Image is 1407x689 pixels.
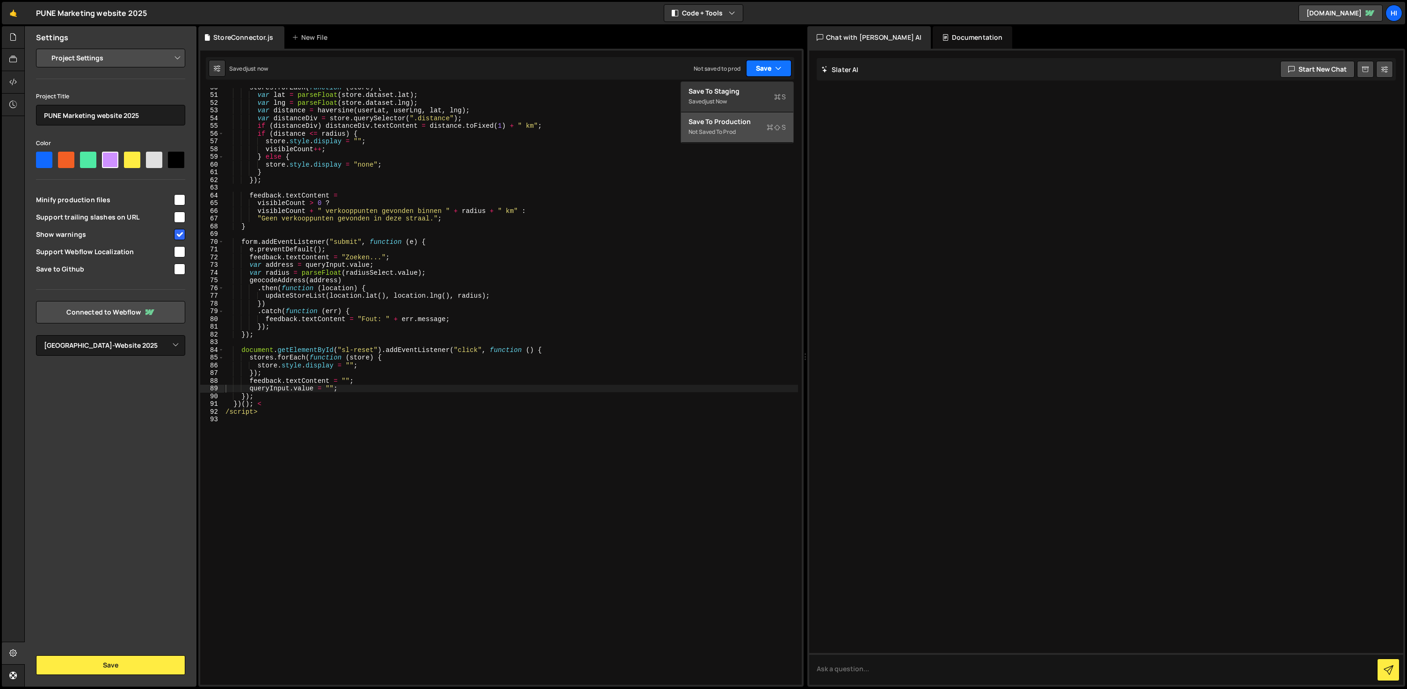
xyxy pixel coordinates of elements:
div: 68 [200,223,224,231]
button: Save [36,655,185,675]
div: Chat with [PERSON_NAME] AI [807,26,931,49]
div: 85 [200,354,224,362]
div: 88 [200,377,224,385]
div: 59 [200,153,224,161]
div: 62 [200,176,224,184]
div: 71 [200,246,224,254]
span: Support trailing slashes on URL [36,213,173,222]
div: Not saved to prod [694,65,740,73]
div: 87 [200,369,224,377]
input: Project name [36,105,185,125]
div: 82 [200,331,224,339]
div: Not saved to prod [689,126,786,138]
h2: Slater AI [821,65,859,74]
div: 83 [200,338,224,346]
div: 58 [200,146,224,154]
span: Support Webflow Localization [36,247,173,257]
div: 60 [200,161,224,169]
div: 73 [200,261,224,269]
h2: Settings [36,32,68,43]
div: Save to Staging [689,87,786,96]
div: 56 [200,130,224,138]
div: 75 [200,277,224,285]
div: StoreConnector.js [213,33,273,42]
span: Save to Github [36,264,173,274]
div: Saved [689,96,786,107]
div: just now [705,97,727,105]
div: 86 [200,362,224,370]
div: 79 [200,308,224,315]
div: PUNE Marketing website 2025 [36,7,147,19]
div: 93 [200,416,224,424]
div: 76 [200,285,224,293]
span: S [774,92,786,102]
div: 70 [200,238,224,246]
div: 63 [200,184,224,192]
div: Documentation [933,26,1012,49]
button: Save [746,60,791,77]
div: 65 [200,199,224,207]
span: Show warnings [36,230,173,239]
span: S [767,123,786,132]
div: 57 [200,138,224,146]
div: 77 [200,292,224,300]
div: 81 [200,323,224,331]
button: Code + Tools [664,5,743,22]
div: Saved [229,65,268,73]
div: Save to Production [689,117,786,126]
div: 91 [200,400,224,408]
a: [DOMAIN_NAME] [1298,5,1383,22]
div: 51 [200,91,224,99]
a: Connected to Webflow [36,301,185,323]
div: 84 [200,346,224,354]
div: 64 [200,192,224,200]
div: 54 [200,115,224,123]
button: Start new chat [1280,61,1355,78]
div: 55 [200,122,224,130]
label: Color [36,139,51,148]
div: 89 [200,385,224,393]
div: 74 [200,269,224,277]
button: Save to StagingS Savedjust now [681,82,793,112]
div: 53 [200,107,224,115]
div: 90 [200,393,224,401]
div: just now [246,65,268,73]
label: Project Title [36,92,69,101]
a: Hi [1385,5,1402,22]
div: 80 [200,315,224,323]
div: 67 [200,215,224,223]
div: 61 [200,169,224,176]
div: New File [292,33,331,42]
div: 52 [200,99,224,107]
a: 🤙 [2,2,25,24]
div: 72 [200,254,224,262]
div: 66 [200,207,224,215]
span: Minify production files [36,195,173,205]
div: 69 [200,230,224,238]
div: 92 [200,408,224,416]
button: Save to ProductionS Not saved to prod [681,112,793,143]
div: 78 [200,300,224,308]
